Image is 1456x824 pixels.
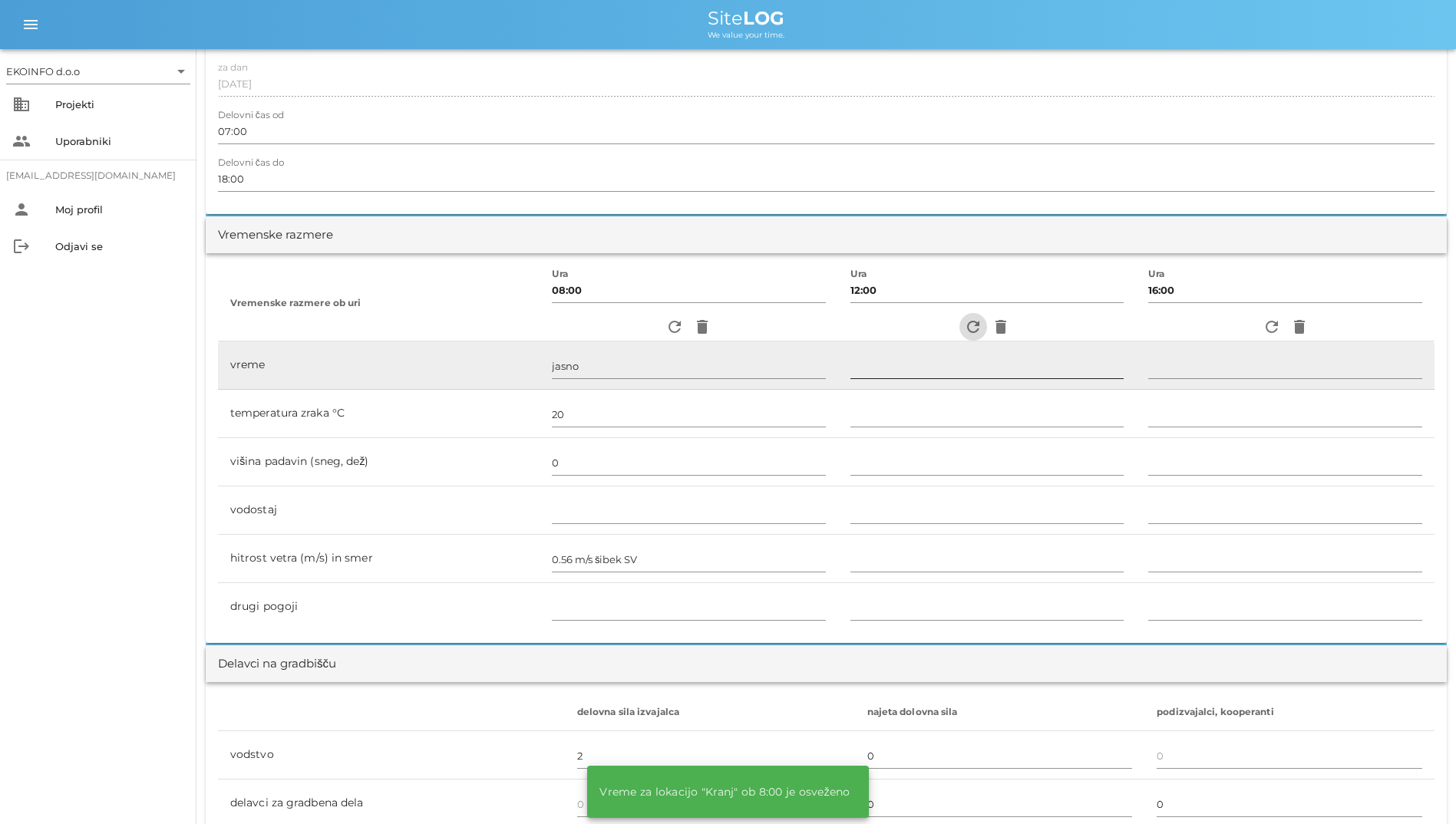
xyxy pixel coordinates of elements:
[218,731,565,780] td: vodstvo
[12,200,31,219] i: person
[55,203,184,216] div: Moj profil
[708,7,784,29] span: Site
[12,132,31,150] i: people
[577,792,843,816] input: 0
[867,792,1133,816] input: 0
[218,341,540,390] td: vreme
[55,135,184,147] div: Uporabniki
[867,743,1133,768] input: 0
[6,59,190,84] div: EKOINFO d.o.o
[218,157,284,169] label: Delovni čas do
[218,583,540,631] td: drugi pogoji
[855,694,1145,731] th: najeta dolovna sila
[992,318,1010,336] i: delete
[1263,318,1281,336] i: refresh
[1144,694,1435,731] th: podizvajalci, kooperanti
[218,226,333,244] div: Vremenske razmere
[693,318,711,336] i: delete
[1157,743,1422,768] input: 0
[964,318,982,336] i: refresh
[1157,792,1422,816] input: 0
[587,773,862,810] div: Vreme za lokacijo "Kranj" ob 8:00 je osveženo
[172,62,190,81] i: arrow_drop_down
[218,110,284,121] label: Delovni čas od
[21,15,40,34] i: menu
[743,7,784,29] b: LOG
[665,318,684,336] i: refresh
[12,95,31,114] i: business
[577,743,843,768] input: 0
[565,694,855,731] th: delovna sila izvajalca
[850,269,867,280] label: Ura
[218,62,248,74] label: za dan
[1148,269,1165,280] label: Ura
[218,390,540,438] td: temperatura zraka °C
[55,240,184,252] div: Odjavi se
[218,265,540,341] th: Vremenske razmere ob uri
[12,237,31,255] i: logout
[552,269,569,280] label: Ura
[1236,658,1456,824] div: Pripomoček za klepet
[6,64,80,78] div: EKOINFO d.o.o
[218,535,540,583] td: hitrost vetra (m/s) in smer
[55,98,184,110] div: Projekti
[218,438,540,486] td: višina padavin (sneg, dež)
[218,655,336,673] div: Delavci na gradbišču
[1236,658,1456,824] iframe: Chat Widget
[708,30,784,40] span: We value your time.
[1290,318,1309,336] i: delete
[218,486,540,535] td: vodostaj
